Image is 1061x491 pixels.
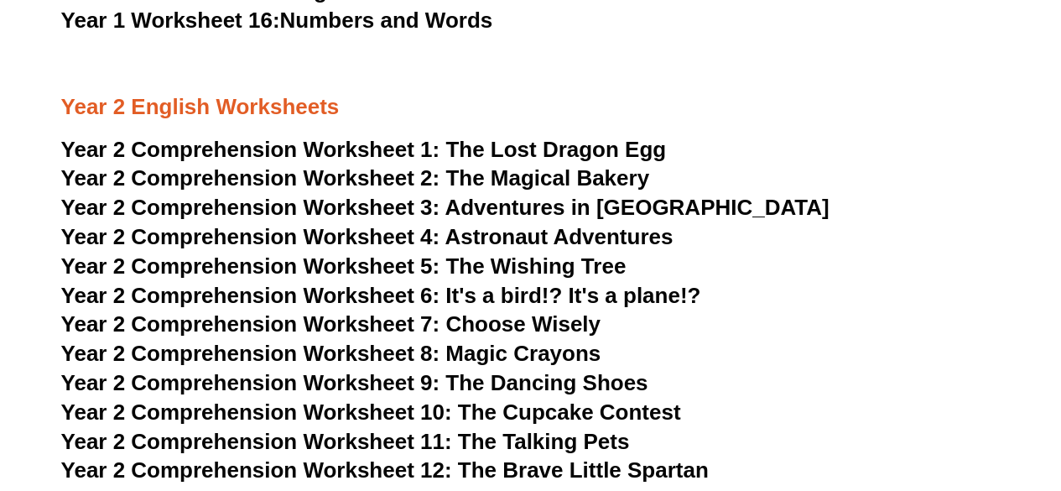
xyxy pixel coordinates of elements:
[61,195,440,220] span: Year 2 Comprehension Worksheet 3:
[445,165,649,191] span: The Magical Bakery
[445,137,666,162] span: The Lost Dragon Egg
[61,165,440,191] span: Year 2 Comprehension Worksheet 2:
[61,341,601,366] a: Year 2 Comprehension Worksheet 8: Magic Crayons
[61,8,280,33] span: Year 1 Worksheet 16:
[61,283,701,308] a: Year 2 Comprehension Worksheet 6: It's a bird!? It's a plane!?
[61,429,630,454] a: Year 2 Comprehension Worksheet 11: The Talking Pets
[61,253,440,279] span: Year 2 Comprehension Worksheet 5:
[445,311,601,337] span: Choose Wisely
[61,311,440,337] span: Year 2 Comprehension Worksheet 7:
[445,224,673,249] span: Astronaut Adventures
[61,370,648,395] a: Year 2 Comprehension Worksheet 9: The Dancing Shoes
[61,253,627,279] a: Year 2 Comprehension Worksheet 5: The Wishing Tree
[61,224,440,249] span: Year 2 Comprehension Worksheet 4:
[61,311,601,337] a: Year 2 Comprehension Worksheet 7: Choose Wisely
[61,165,649,191] a: Year 2 Comprehension Worksheet 2: The Magical Bakery
[61,137,440,162] span: Year 2 Comprehension Worksheet 1:
[61,400,681,425] a: Year 2 Comprehension Worksheet 10: The Cupcake Contest
[61,195,830,220] a: Year 2 Comprehension Worksheet 3: Adventures in [GEOGRAPHIC_DATA]
[445,195,829,220] span: Adventures in [GEOGRAPHIC_DATA]
[61,137,666,162] a: Year 2 Comprehension Worksheet 1: The Lost Dragon Egg
[61,8,493,33] a: Year 1 Worksheet 16:Numbers and Words
[61,36,1001,121] h3: Year 2 English Worksheets
[445,253,626,279] span: The Wishing Tree
[782,301,1061,491] iframe: Chat Widget
[61,457,709,483] a: Year 2 Comprehension Worksheet 12: The Brave Little Spartan
[61,224,674,249] a: Year 2 Comprehension Worksheet 4: Astronaut Adventures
